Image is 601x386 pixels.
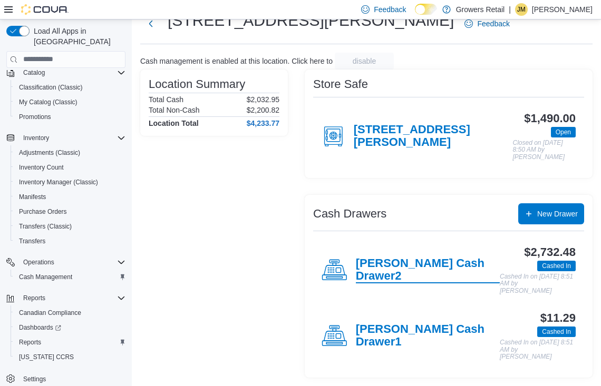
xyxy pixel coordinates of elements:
[313,207,386,220] h3: Cash Drawers
[11,270,130,284] button: Cash Management
[15,111,125,123] span: Promotions
[23,134,49,142] span: Inventory
[19,256,59,269] button: Operations
[456,3,505,16] p: Growers Retail
[15,235,50,248] a: Transfers
[517,3,526,16] span: JM
[15,146,84,159] a: Adjustments (Classic)
[313,78,368,91] h3: Store Safe
[2,65,130,80] button: Catalog
[149,95,183,104] h6: Total Cash
[15,146,125,159] span: Adjustments (Classic)
[513,140,576,161] p: Closed on [DATE] 8:50 AM by [PERSON_NAME]
[19,273,72,281] span: Cash Management
[353,56,376,66] span: disable
[140,57,333,65] p: Cash management is enabled at this location. Click here to
[11,219,130,234] button: Transfers (Classic)
[15,96,82,108] a: My Catalog (Classic)
[556,127,571,137] span: Open
[551,127,576,137] span: Open
[19,66,49,79] button: Catalog
[15,205,71,218] a: Purchase Orders
[2,131,130,145] button: Inventory
[11,145,130,160] button: Adjustments (Classic)
[15,321,125,334] span: Dashboards
[15,351,125,363] span: Washington CCRS
[15,321,65,334] a: Dashboards
[19,98,77,106] span: My Catalog (Classic)
[356,323,500,349] h4: [PERSON_NAME] Cash Drawer1
[15,306,125,319] span: Canadian Compliance
[19,193,46,201] span: Manifests
[2,255,130,270] button: Operations
[356,257,500,283] h4: [PERSON_NAME] Cash Drawer2
[11,160,130,175] button: Inventory Count
[335,53,394,70] button: disable
[415,4,437,15] input: Dark Mode
[509,3,511,16] p: |
[542,261,571,271] span: Cashed In
[532,3,593,16] p: [PERSON_NAME]
[168,10,454,31] h1: [STREET_ADDRESS][PERSON_NAME]
[19,222,72,231] span: Transfers (Classic)
[149,78,245,91] h3: Location Summary
[11,190,130,204] button: Manifests
[19,256,125,269] span: Operations
[11,110,130,124] button: Promotions
[15,176,102,189] a: Inventory Manager (Classic)
[11,335,130,350] button: Reports
[19,132,125,144] span: Inventory
[15,306,85,319] a: Canadian Compliance
[15,176,125,189] span: Inventory Manager (Classic)
[11,305,130,320] button: Canadian Compliance
[19,132,53,144] button: Inventory
[518,203,584,224] button: New Drawer
[19,372,125,385] span: Settings
[19,323,61,332] span: Dashboards
[524,112,576,125] h3: $1,490.00
[15,96,125,108] span: My Catalog (Classic)
[15,351,78,363] a: [US_STATE] CCRS
[30,26,125,47] span: Load All Apps in [GEOGRAPHIC_DATA]
[19,338,41,347] span: Reports
[15,220,125,233] span: Transfers (Classic)
[247,95,279,104] p: $2,032.95
[19,178,98,186] span: Inventory Manager (Classic)
[2,371,130,386] button: Settings
[537,209,578,219] span: New Drawer
[11,80,130,95] button: Classification (Classic)
[140,13,161,34] button: Next
[11,95,130,110] button: My Catalog (Classic)
[537,261,576,271] span: Cashed In
[19,309,81,317] span: Canadian Compliance
[15,161,125,174] span: Inventory Count
[354,123,513,150] h4: [STREET_ADDRESS][PERSON_NAME]
[19,373,50,385] a: Settings
[15,336,125,349] span: Reports
[15,336,45,349] a: Reports
[15,191,50,203] a: Manifests
[11,350,130,364] button: [US_STATE] CCRS
[11,234,130,249] button: Transfers
[19,149,80,157] span: Adjustments (Classic)
[19,83,83,92] span: Classification (Classic)
[19,237,45,245] span: Transfers
[19,207,67,216] span: Purchase Orders
[247,119,279,127] h4: $4,233.77
[500,339,576,361] p: Cashed In on [DATE] 8:51 AM by [PERSON_NAME]
[515,3,528,16] div: Jordan McDonald
[23,258,54,266] span: Operations
[15,161,68,174] a: Inventory Count
[15,191,125,203] span: Manifests
[460,13,513,34] a: Feedback
[11,175,130,190] button: Inventory Manager (Classic)
[540,312,576,324] h3: $11.29
[542,327,571,336] span: Cashed In
[19,292,50,304] button: Reports
[15,205,125,218] span: Purchase Orders
[537,326,576,337] span: Cashed In
[15,111,55,123] a: Promotions
[15,271,76,283] a: Cash Management
[19,292,125,304] span: Reports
